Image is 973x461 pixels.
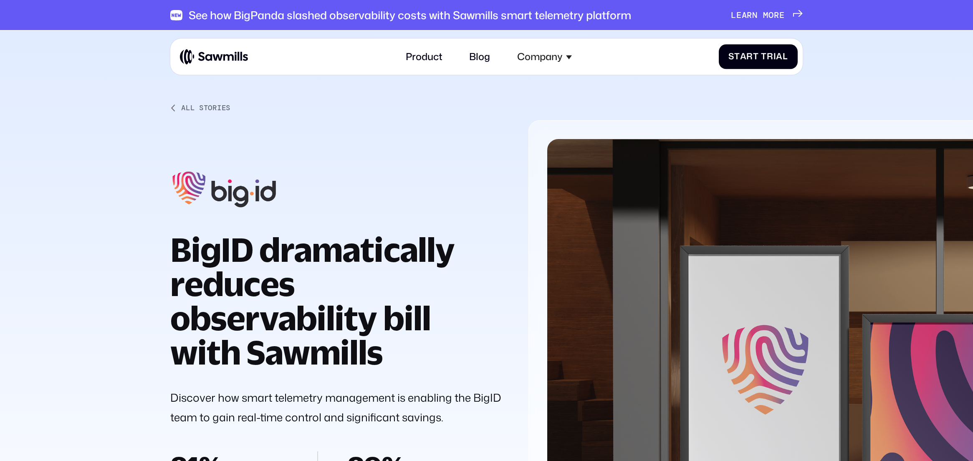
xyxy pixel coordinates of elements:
[761,52,767,62] span: T
[774,10,779,20] span: r
[728,52,734,62] span: S
[746,52,753,62] span: r
[740,52,747,62] span: a
[170,388,507,427] p: Discover how smart telemetry management is enabling the BigID team to gain real-time control and ...
[510,43,579,70] div: Company
[734,52,740,62] span: t
[742,10,747,20] span: a
[189,8,631,21] div: See how BigPanda slashed observability costs with Sawmills smart telemetry platform
[752,10,758,20] span: n
[768,10,774,20] span: o
[731,10,736,20] span: L
[517,51,563,63] div: Company
[776,52,783,62] span: a
[779,10,785,20] span: e
[181,104,230,112] div: All Stories
[747,10,752,20] span: r
[773,52,776,62] span: i
[763,10,768,20] span: m
[767,52,773,62] span: r
[399,43,450,70] a: Product
[462,43,498,70] a: Blog
[753,52,759,62] span: t
[170,104,507,112] a: All Stories
[736,10,742,20] span: e
[783,52,788,62] span: l
[170,230,455,371] strong: BigID dramatically reduces observability bill with Sawmills
[719,44,798,69] a: StartTrial
[731,10,803,20] a: Learnmore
